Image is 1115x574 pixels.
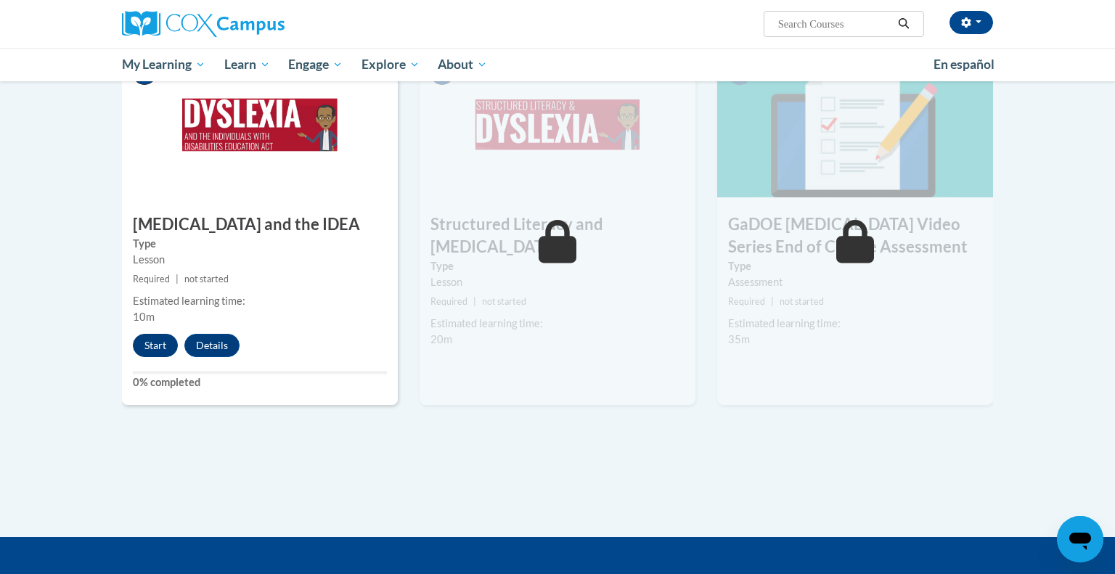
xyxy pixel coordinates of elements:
span: Learn [224,56,270,73]
span: 20m [430,333,452,345]
button: Account Settings [949,11,993,34]
a: Learn [215,48,279,81]
div: Estimated learning time: [133,293,387,309]
a: Cox Campus [122,11,398,37]
input: Search Courses [777,15,893,33]
button: Search [893,15,915,33]
span: En español [934,57,994,72]
button: Details [184,334,240,357]
a: Engage [279,48,352,81]
div: Estimated learning time: [728,316,982,332]
div: Estimated learning time: [430,316,685,332]
span: | [771,296,774,307]
a: My Learning [113,48,215,81]
span: My Learning [122,56,205,73]
span: 10m [133,311,155,323]
a: En español [924,49,1004,80]
div: Lesson [133,252,387,268]
h3: Structured Literacy and [MEDICAL_DATA] [420,213,695,258]
img: Course Image [717,52,993,197]
img: Cox Campus [122,11,285,37]
img: Course Image [420,52,695,197]
span: Required [430,296,467,307]
h3: GaDOE [MEDICAL_DATA] Video Series End of Course Assessment [717,213,993,258]
span: Engage [288,56,343,73]
div: Lesson [430,274,685,290]
h3: [MEDICAL_DATA] and the IDEA [122,213,398,236]
span: Required [728,296,765,307]
iframe: Button to launch messaging window [1057,516,1103,562]
span: | [473,296,476,307]
label: Type [430,258,685,274]
a: About [429,48,497,81]
span: not started [482,296,526,307]
a: Explore [352,48,429,81]
div: Main menu [100,48,1015,81]
button: Start [133,334,178,357]
span: | [176,274,179,284]
span: not started [184,274,229,284]
label: Type [133,236,387,252]
span: Required [133,274,170,284]
img: Course Image [122,52,398,197]
span: not started [780,296,824,307]
span: Explore [362,56,420,73]
span: About [438,56,487,73]
label: 0% completed [133,374,387,390]
div: Assessment [728,274,982,290]
label: Type [728,258,982,274]
span: 35m [728,333,750,345]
